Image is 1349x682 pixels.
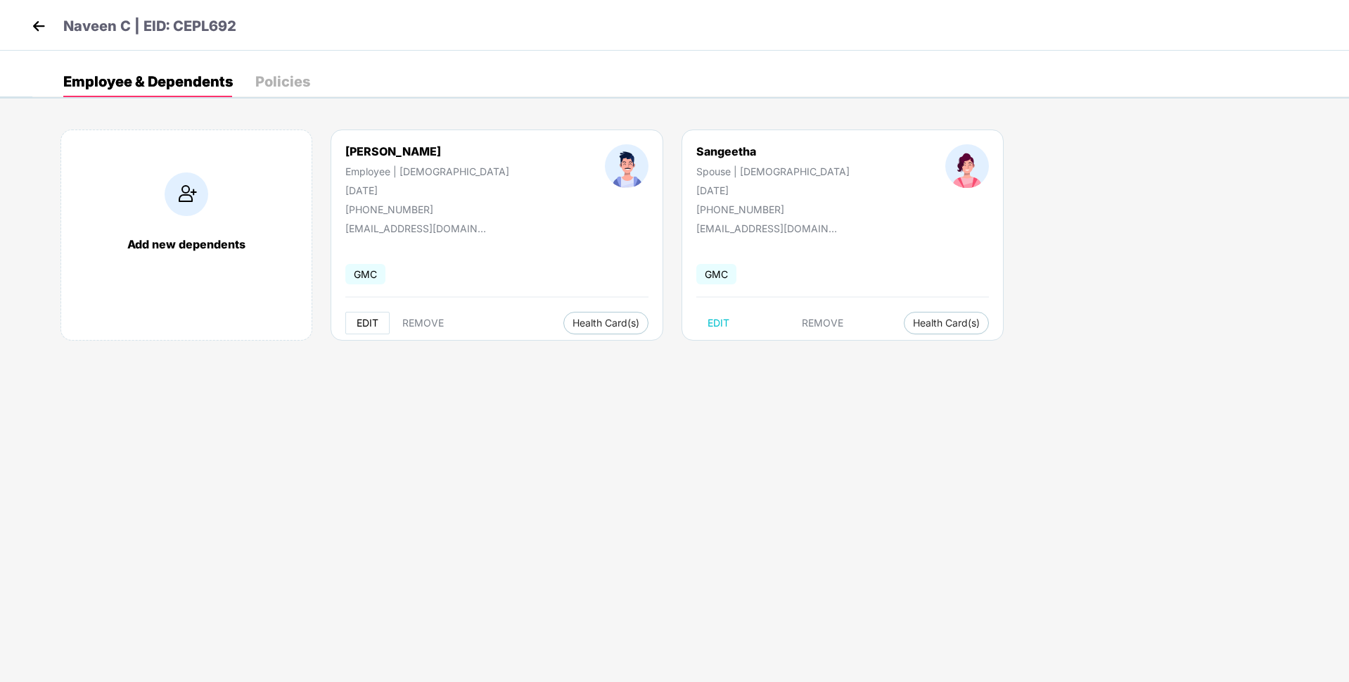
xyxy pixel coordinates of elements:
[255,75,310,89] div: Policies
[605,144,648,188] img: profileImage
[345,184,509,196] div: [DATE]
[63,15,236,37] p: Naveen C | EID: CEPL692
[573,320,639,327] span: Health Card(s)
[357,317,378,329] span: EDIT
[63,75,233,89] div: Employee & Dependents
[696,165,850,177] div: Spouse | [DEMOGRAPHIC_DATA]
[802,317,843,329] span: REMOVE
[708,317,729,329] span: EDIT
[904,312,989,334] button: Health Card(s)
[696,222,837,234] div: [EMAIL_ADDRESS][DOMAIN_NAME]
[696,144,850,158] div: Sangeetha
[696,184,850,196] div: [DATE]
[345,203,509,215] div: [PHONE_NUMBER]
[345,144,509,158] div: [PERSON_NAME]
[345,312,390,334] button: EDIT
[391,312,455,334] button: REMOVE
[75,237,298,251] div: Add new dependents
[165,172,208,216] img: addIcon
[945,144,989,188] img: profileImage
[345,165,509,177] div: Employee | [DEMOGRAPHIC_DATA]
[696,203,850,215] div: [PHONE_NUMBER]
[696,264,736,284] span: GMC
[696,312,741,334] button: EDIT
[913,320,980,327] span: Health Card(s)
[563,312,648,334] button: Health Card(s)
[791,312,855,334] button: REMOVE
[345,222,486,234] div: [EMAIL_ADDRESS][DOMAIN_NAME]
[28,15,49,37] img: back
[402,317,444,329] span: REMOVE
[345,264,385,284] span: GMC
